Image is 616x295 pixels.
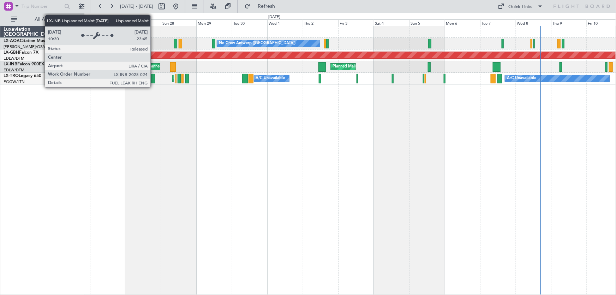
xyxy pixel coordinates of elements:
div: A/C Unavailable [256,73,285,84]
a: [PERSON_NAME]/QSA [4,44,45,49]
div: A/C Unavailable [507,73,536,84]
div: No Crew Antwerp ([GEOGRAPHIC_DATA]) [219,38,295,49]
a: LX-AOACitation Mustang [4,39,54,43]
a: EGGW/LTN [4,79,25,84]
a: EDLW/DTM [4,67,24,73]
span: LX-AOA [4,39,20,43]
a: LX-GBHFalcon 7X [4,51,38,55]
span: Refresh [252,4,281,9]
span: LX-GBH [4,51,19,55]
div: Sat 27 [125,19,161,26]
div: Fri 3 [338,19,374,26]
div: Sun 5 [409,19,445,26]
div: Thu 9 [551,19,587,26]
div: [DATE] [85,14,97,20]
button: Refresh [241,1,283,12]
div: Planned Maint [GEOGRAPHIC_DATA] [333,61,400,72]
span: [DATE] - [DATE] [120,3,153,10]
span: LX-TRO [4,74,19,78]
div: Quick Links [509,4,533,11]
div: [DATE] [268,14,280,20]
a: LX-INBFalcon 900EX EASy II [4,62,59,66]
a: LX-TROLegacy 650 [4,74,41,78]
div: Fri 26 [90,19,126,26]
span: LX-INB [4,62,17,66]
button: All Aircraft [8,14,77,25]
div: Sat 4 [374,19,409,26]
div: Tue 7 [480,19,516,26]
a: EDLW/DTM [4,56,24,61]
input: Trip Number [22,1,62,12]
span: All Aircraft [18,17,74,22]
div: Unplanned Maint Roma (Ciampino) [143,61,206,72]
div: Tue 30 [232,19,268,26]
div: Thu 2 [303,19,339,26]
div: Sun 28 [161,19,197,26]
div: Mon 6 [445,19,480,26]
div: Wed 8 [516,19,551,26]
button: Quick Links [495,1,547,12]
div: Wed 1 [267,19,303,26]
div: Mon 29 [196,19,232,26]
